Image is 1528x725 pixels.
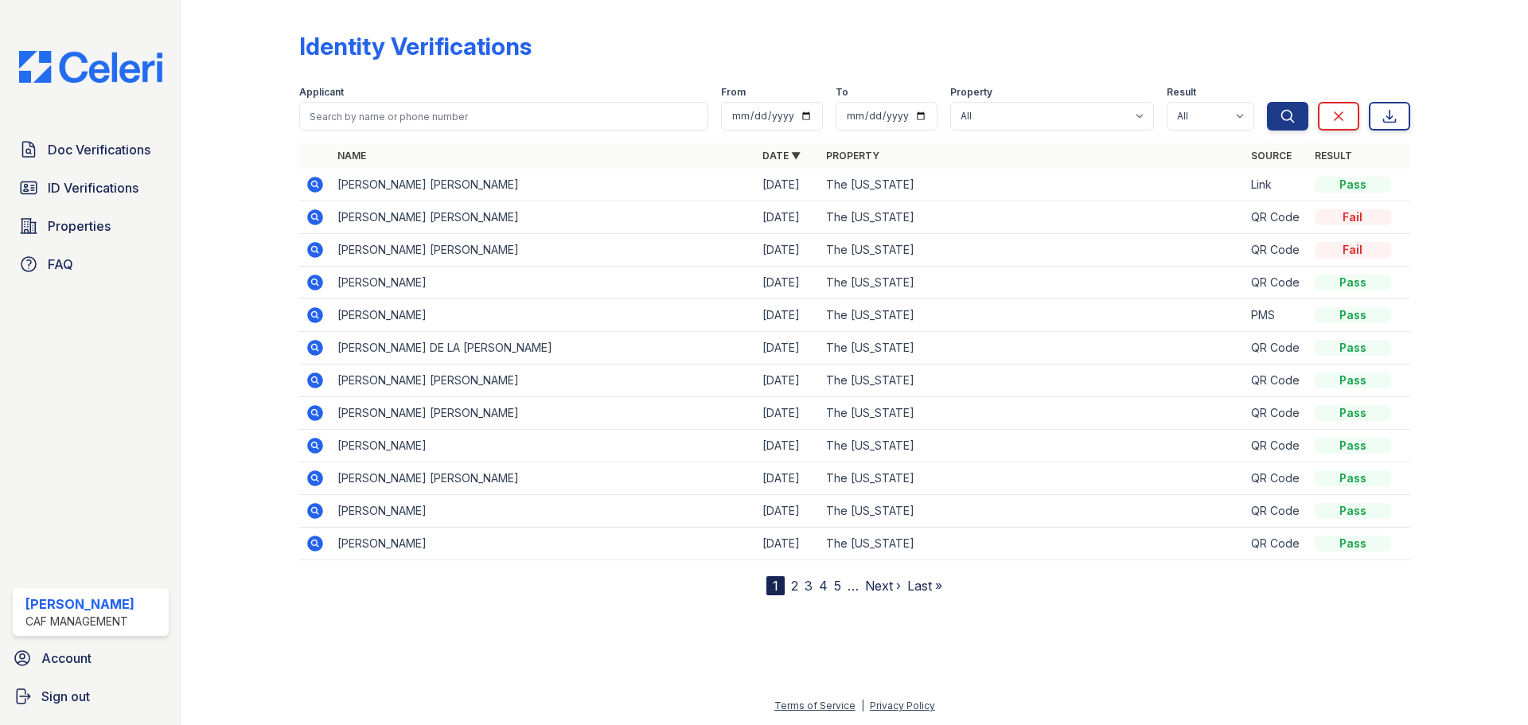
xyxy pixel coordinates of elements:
div: | [861,700,864,711]
a: 2 [791,578,798,594]
td: [DATE] [756,169,820,201]
div: Fail [1315,209,1391,225]
a: Result [1315,150,1352,162]
td: QR Code [1245,397,1308,430]
td: [DATE] [756,201,820,234]
div: Pass [1315,307,1391,323]
td: [PERSON_NAME] DE LA [PERSON_NAME] [331,332,756,364]
a: Sign out [6,680,175,712]
span: ID Verifications [48,178,138,197]
a: Privacy Policy [870,700,935,711]
div: Identity Verifications [299,32,532,60]
td: QR Code [1245,495,1308,528]
span: Properties [48,216,111,236]
td: QR Code [1245,201,1308,234]
div: Pass [1315,275,1391,290]
td: [PERSON_NAME] [331,299,756,332]
a: 4 [819,578,828,594]
td: The [US_STATE] [820,462,1245,495]
td: [PERSON_NAME] [PERSON_NAME] [331,201,756,234]
td: The [US_STATE] [820,234,1245,267]
td: The [US_STATE] [820,528,1245,560]
div: Pass [1315,438,1391,454]
td: [PERSON_NAME] [331,430,756,462]
label: Result [1167,86,1196,99]
a: ID Verifications [13,172,169,204]
div: Pass [1315,372,1391,388]
td: The [US_STATE] [820,364,1245,397]
div: Pass [1315,340,1391,356]
td: The [US_STATE] [820,169,1245,201]
label: Applicant [299,86,344,99]
td: The [US_STATE] [820,332,1245,364]
td: QR Code [1245,234,1308,267]
a: Properties [13,210,169,242]
td: [DATE] [756,495,820,528]
td: [DATE] [756,528,820,560]
td: [DATE] [756,299,820,332]
td: The [US_STATE] [820,267,1245,299]
td: [DATE] [756,267,820,299]
td: QR Code [1245,364,1308,397]
a: FAQ [13,248,169,280]
a: Date ▼ [762,150,801,162]
td: Link [1245,169,1308,201]
td: QR Code [1245,462,1308,495]
td: [PERSON_NAME] [PERSON_NAME] [331,462,756,495]
td: [DATE] [756,462,820,495]
a: Source [1251,150,1292,162]
div: [PERSON_NAME] [25,594,134,614]
td: [PERSON_NAME] [PERSON_NAME] [331,169,756,201]
td: [DATE] [756,332,820,364]
div: 1 [766,576,785,595]
span: … [848,576,859,595]
a: Terms of Service [774,700,856,711]
td: [DATE] [756,234,820,267]
input: Search by name or phone number [299,102,708,131]
td: QR Code [1245,267,1308,299]
span: FAQ [48,255,73,274]
span: Account [41,649,92,668]
span: Doc Verifications [48,140,150,159]
div: Fail [1315,242,1391,258]
td: QR Code [1245,332,1308,364]
td: [PERSON_NAME] [PERSON_NAME] [331,397,756,430]
div: Pass [1315,177,1391,193]
td: [PERSON_NAME] [331,267,756,299]
td: QR Code [1245,430,1308,462]
td: [PERSON_NAME] [331,495,756,528]
a: Next › [865,578,901,594]
td: PMS [1245,299,1308,332]
a: Doc Verifications [13,134,169,166]
label: Property [950,86,992,99]
td: The [US_STATE] [820,299,1245,332]
td: [DATE] [756,397,820,430]
td: [PERSON_NAME] [331,528,756,560]
td: The [US_STATE] [820,397,1245,430]
a: Property [826,150,879,162]
div: Pass [1315,470,1391,486]
a: 5 [834,578,841,594]
td: [PERSON_NAME] [PERSON_NAME] [331,364,756,397]
div: Pass [1315,503,1391,519]
a: 3 [805,578,813,594]
a: Account [6,642,175,674]
img: CE_Logo_Blue-a8612792a0a2168367f1c8372b55b34899dd931a85d93a1a3d3e32e68fde9ad4.png [6,51,175,83]
div: CAF Management [25,614,134,630]
span: Sign out [41,687,90,706]
td: The [US_STATE] [820,201,1245,234]
td: QR Code [1245,528,1308,560]
a: Last » [907,578,942,594]
div: Pass [1315,536,1391,552]
label: From [721,86,746,99]
td: The [US_STATE] [820,495,1245,528]
td: [DATE] [756,430,820,462]
a: Name [337,150,366,162]
div: Pass [1315,405,1391,421]
td: [DATE] [756,364,820,397]
label: To [836,86,848,99]
td: [PERSON_NAME] [PERSON_NAME] [331,234,756,267]
td: The [US_STATE] [820,430,1245,462]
